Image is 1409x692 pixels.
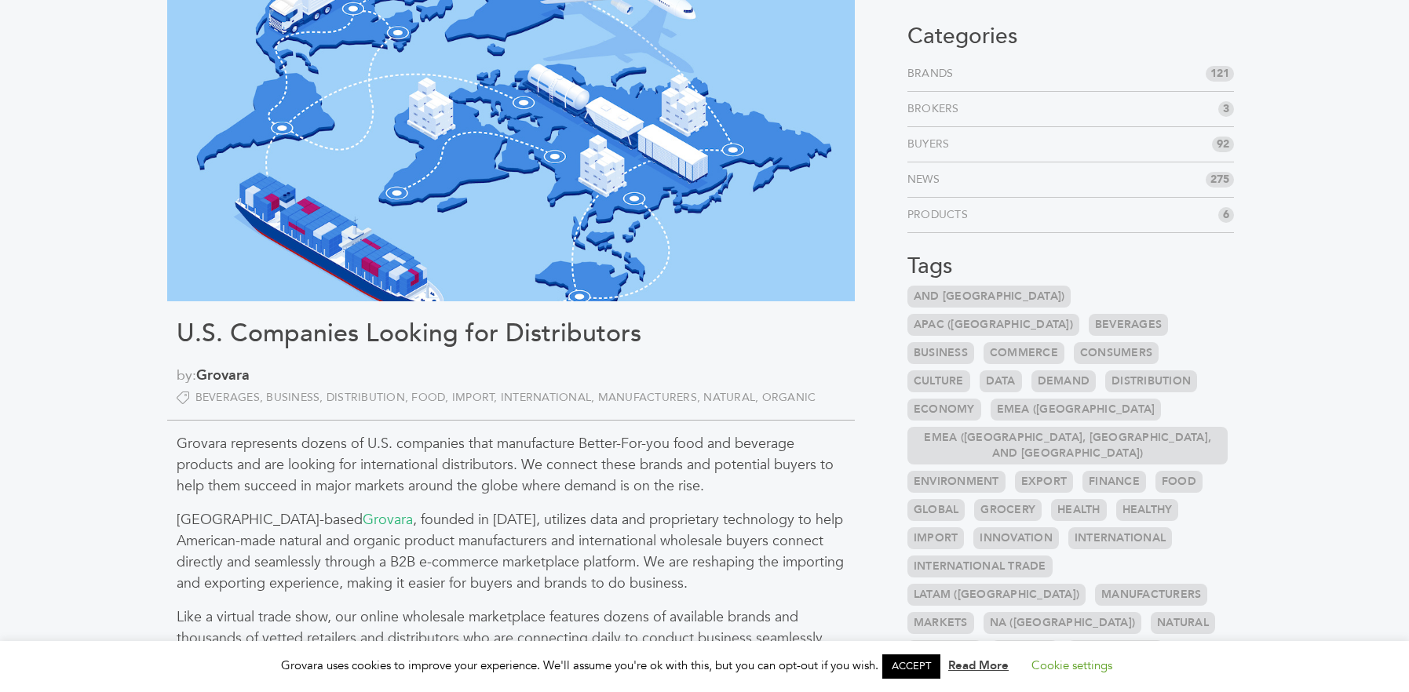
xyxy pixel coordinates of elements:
[907,286,1071,308] a: and [GEOGRAPHIC_DATA])
[598,390,704,405] a: Manufacturers
[907,24,1235,50] h3: Categories
[177,319,845,348] h1: U.S. Companies Looking for Distributors
[703,390,761,405] a: Natural
[363,510,413,530] a: Grovara
[1116,499,1179,521] a: Healthy
[1206,66,1234,82] span: 121
[907,342,974,364] a: Business
[452,390,501,405] a: Import
[984,612,1142,634] a: NA ([GEOGRAPHIC_DATA])
[1218,101,1234,117] span: 3
[991,399,1162,421] a: EMEA ([GEOGRAPHIC_DATA]
[195,390,267,405] a: Beverages
[266,390,327,405] a: Business
[907,314,1079,336] a: APAC ([GEOGRAPHIC_DATA])
[177,606,845,670] p: Like a virtual trade show, our online wholesale marketplace features dozens of available brands a...
[907,527,965,549] a: Import
[974,499,1042,521] a: Grocery
[907,66,960,82] a: Brands
[907,101,965,117] a: Brokers
[907,370,970,392] a: Culture
[882,654,940,679] a: ACCEPT
[1155,471,1203,493] a: Food
[281,657,1128,673] span: Grovara uses cookies to improve your experience. We'll assume you're ok with this, but you can op...
[501,390,598,405] a: International
[907,207,974,223] a: Products
[1151,612,1215,634] a: Natural
[907,471,1006,493] a: Environment
[1074,342,1159,364] a: Consumers
[1105,370,1197,392] a: Distribution
[1089,314,1168,336] a: Beverages
[907,555,1053,577] a: International Trade
[1031,657,1112,673] a: Cookie settings
[1206,172,1234,188] span: 275
[907,399,981,421] a: Economy
[980,370,1022,392] a: Data
[907,584,1086,606] a: LATAM ([GEOGRAPHIC_DATA])
[327,390,412,405] a: Distribution
[907,137,956,152] a: Buyers
[196,366,250,385] a: Grovara
[948,657,1009,673] a: Read More
[762,390,816,405] a: Organic
[1031,370,1097,392] a: Demand
[907,427,1228,464] a: EMEA ([GEOGRAPHIC_DATA], [GEOGRAPHIC_DATA], and [GEOGRAPHIC_DATA])
[1212,137,1234,152] span: 92
[1015,471,1074,493] a: Export
[177,433,845,497] p: Grovara represents dozens of U.S. companies that manufacture Better-For-you food and beverage pro...
[907,172,946,188] a: News
[1095,584,1207,606] a: Manufacturers
[177,509,845,594] p: [GEOGRAPHIC_DATA]-based , founded in [DATE], utilizes data and proprietary technology to help Ame...
[411,390,452,405] a: Food
[1218,207,1234,223] span: 6
[984,342,1064,364] a: Commerce
[177,365,845,386] span: by:
[973,527,1059,549] a: Innovation
[907,612,974,634] a: Markets
[1068,527,1172,549] a: International
[1082,471,1146,493] a: Finance
[1051,499,1107,521] a: Health
[907,499,965,521] a: Global
[907,253,1235,280] h3: Tags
